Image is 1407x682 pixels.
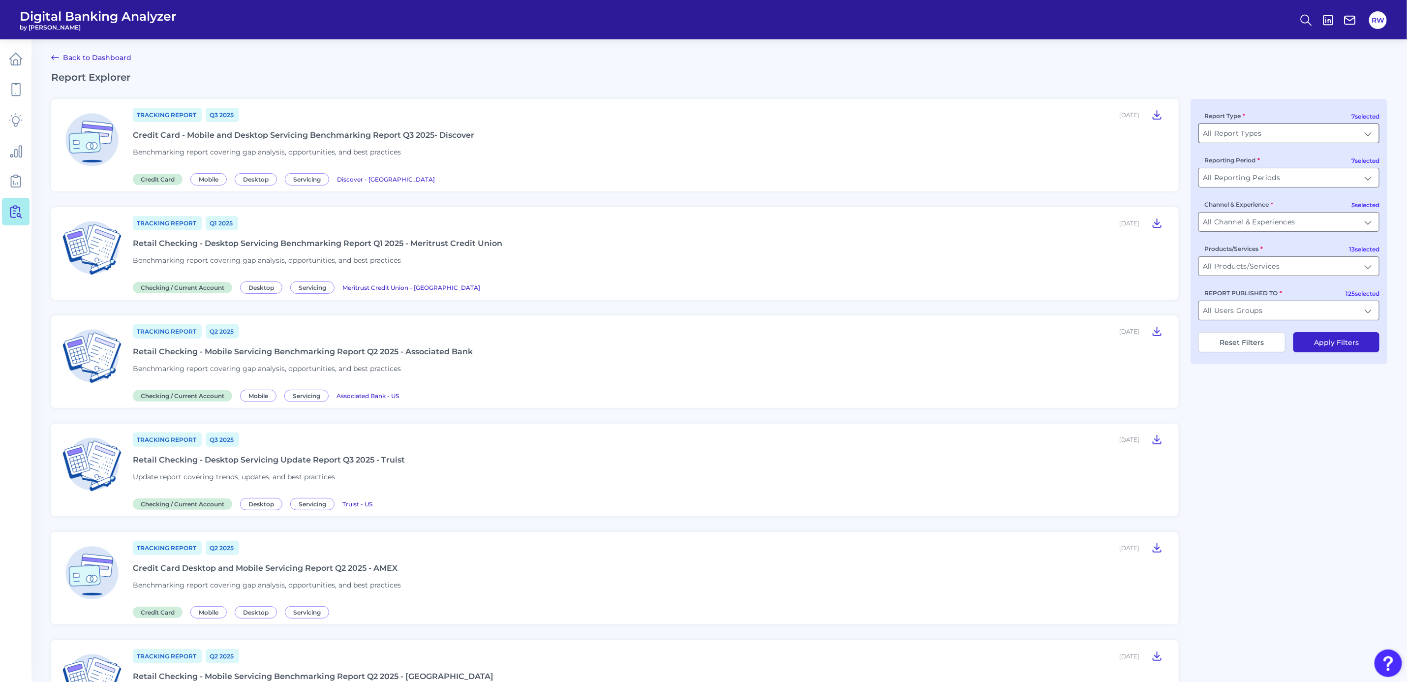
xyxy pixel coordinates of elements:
span: Servicing [290,498,335,510]
span: Servicing [285,606,329,619]
span: Servicing [284,390,329,402]
span: Digital Banking Analyzer [20,9,177,24]
button: Open Resource Center [1375,650,1402,677]
span: Mobile [190,173,227,186]
a: Tracking Report [133,433,202,447]
span: Tracking Report [133,649,202,663]
a: Q1 2025 [206,216,238,230]
span: Servicing [285,173,329,186]
div: [DATE] [1119,436,1139,443]
button: Retail Checking - Mobile Servicing Benchmarking Report Q2 2025 - Santander [1147,648,1167,664]
span: Credit Card [133,174,183,185]
button: RW [1369,11,1387,29]
div: Credit Card - Mobile and Desktop Servicing Benchmarking Report Q3 2025- Discover [133,130,474,140]
a: Servicing [284,391,333,400]
img: Checking / Current Account [59,323,125,389]
a: Checking / Current Account [133,499,236,508]
a: Tracking Report [133,108,202,122]
a: Q2 2025 [206,649,239,663]
label: Products/Services [1204,245,1263,252]
label: Reporting Period [1204,156,1260,164]
button: Apply Filters [1293,332,1379,352]
span: Benchmarking report covering gap analysis, opportunities, and best practices [133,256,401,265]
span: Desktop [235,173,277,186]
span: Checking / Current Account [133,282,232,293]
a: Desktop [235,174,281,184]
span: Update report covering trends, updates, and best practices [133,472,335,481]
a: Tracking Report [133,541,202,555]
span: Discover - [GEOGRAPHIC_DATA] [337,176,435,183]
a: Servicing [285,607,333,617]
img: Credit Card [59,107,125,173]
span: Desktop [240,498,282,510]
a: Q2 2025 [206,541,239,555]
h2: Report Explorer [51,71,1387,83]
div: [DATE] [1119,111,1139,119]
span: Desktop [235,606,277,619]
a: Associated Bank - US [336,391,399,400]
div: Retail Checking - Desktop Servicing Benchmarking Report Q1 2025 - Meritrust Credit Union [133,239,502,248]
a: Servicing [290,499,338,508]
a: Credit Card [133,174,186,184]
div: [DATE] [1119,544,1139,552]
button: Credit Card Desktop and Mobile Servicing Report Q2 2025 - AMEX [1147,540,1167,556]
label: REPORT PUBLISHED TO [1204,289,1282,297]
a: Q2 2025 [206,324,239,339]
span: Benchmarking report covering gap analysis, opportunities, and best practices [133,364,401,373]
a: Mobile [240,391,280,400]
a: Servicing [285,174,333,184]
a: Tracking Report [133,216,202,230]
a: Q3 2025 [206,108,239,122]
div: Credit Card Desktop and Mobile Servicing Report Q2 2025 - AMEX [133,563,398,573]
a: Meritrust Credit Union - [GEOGRAPHIC_DATA] [342,282,480,292]
div: Retail Checking - Desktop Servicing Update Report Q3 2025 - Truist [133,455,405,465]
span: Mobile [190,606,227,619]
a: Mobile [190,607,231,617]
button: Retail Checking - Mobile Servicing Benchmarking Report Q2 2025 - Associated Bank [1147,323,1167,339]
span: Meritrust Credit Union - [GEOGRAPHIC_DATA] [342,284,480,291]
a: Checking / Current Account [133,282,236,292]
a: Checking / Current Account [133,391,236,400]
button: Retail Checking - Desktop Servicing Update Report Q3 2025 - Truist [1147,432,1167,447]
img: Checking / Current Account [59,215,125,281]
span: Associated Bank - US [336,392,399,400]
button: Retail Checking - Desktop Servicing Benchmarking Report Q1 2025 - Meritrust Credit Union [1147,215,1167,231]
img: Credit Card [59,540,125,606]
button: Reset Filters [1198,332,1285,352]
span: Desktop [240,281,282,294]
span: Benchmarking report covering gap analysis, opportunities, and best practices [133,581,401,589]
span: Truist - US [342,500,372,508]
span: Checking / Current Account [133,498,232,510]
a: Credit Card [133,607,186,617]
a: Desktop [240,499,286,508]
div: Retail Checking - Mobile Servicing Benchmarking Report Q2 2025 - [GEOGRAPHIC_DATA] [133,672,493,681]
a: Servicing [290,282,338,292]
a: Discover - [GEOGRAPHIC_DATA] [337,174,435,184]
a: Q3 2025 [206,433,239,447]
div: Retail Checking - Mobile Servicing Benchmarking Report Q2 2025 - Associated Bank [133,347,473,356]
a: Back to Dashboard [51,52,131,63]
a: Tracking Report [133,324,202,339]
label: Channel & Experience [1204,201,1273,208]
span: by [PERSON_NAME] [20,24,177,31]
span: Servicing [290,281,335,294]
div: [DATE] [1119,652,1139,660]
a: Desktop [240,282,286,292]
span: Mobile [240,390,276,402]
button: Credit Card - Mobile and Desktop Servicing Benchmarking Report Q3 2025- Discover [1147,107,1167,123]
span: Checking / Current Account [133,390,232,402]
a: Desktop [235,607,281,617]
label: Report Type [1204,112,1245,120]
div: [DATE] [1119,328,1139,335]
img: Checking / Current Account [59,432,125,497]
span: Credit Card [133,607,183,618]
